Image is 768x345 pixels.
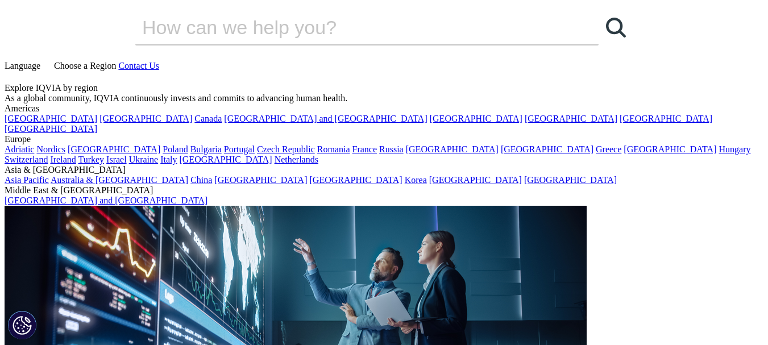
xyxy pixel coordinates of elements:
[5,175,49,185] a: Asia Pacific
[99,114,192,123] a: [GEOGRAPHIC_DATA]
[406,144,499,154] a: [GEOGRAPHIC_DATA]
[224,144,255,154] a: Portugal
[624,144,716,154] a: [GEOGRAPHIC_DATA]
[5,61,40,70] span: Language
[5,155,48,164] a: Switzerland
[106,155,127,164] a: Israel
[379,144,404,154] a: Russia
[5,83,763,93] div: Explore IQVIA by region
[135,10,566,44] input: Search
[599,10,633,44] a: Search
[5,103,763,114] div: Americas
[257,144,315,154] a: Czech Republic
[405,175,427,185] a: Korea
[36,144,65,154] a: Nordics
[430,114,522,123] a: [GEOGRAPHIC_DATA]
[524,175,617,185] a: [GEOGRAPHIC_DATA]
[501,144,593,154] a: [GEOGRAPHIC_DATA]
[5,185,763,196] div: Middle East & [GEOGRAPHIC_DATA]
[5,144,34,154] a: Adriatic
[275,155,318,164] a: Netherlands
[5,196,207,205] a: [GEOGRAPHIC_DATA] and [GEOGRAPHIC_DATA]
[606,18,626,38] svg: Search
[190,175,212,185] a: China
[352,144,377,154] a: France
[118,61,159,70] a: Contact Us
[160,155,177,164] a: Italy
[596,144,621,154] a: Greece
[190,144,222,154] a: Bulgaria
[317,144,350,154] a: Romania
[214,175,307,185] a: [GEOGRAPHIC_DATA]
[5,165,763,175] div: Asia & [GEOGRAPHIC_DATA]
[78,155,104,164] a: Turkey
[719,144,750,154] a: Hungary
[8,311,36,339] button: Cookies Settings
[179,155,272,164] a: [GEOGRAPHIC_DATA]
[194,114,222,123] a: Canada
[129,155,159,164] a: Ukraine
[54,61,116,70] span: Choose a Region
[68,144,160,154] a: [GEOGRAPHIC_DATA]
[310,175,402,185] a: [GEOGRAPHIC_DATA]
[51,175,188,185] a: Australia & [GEOGRAPHIC_DATA]
[525,114,617,123] a: [GEOGRAPHIC_DATA]
[429,175,522,185] a: [GEOGRAPHIC_DATA]
[224,114,427,123] a: [GEOGRAPHIC_DATA] and [GEOGRAPHIC_DATA]
[5,93,763,103] div: As a global community, IQVIA continuously invests and commits to advancing human health.
[5,124,97,134] a: [GEOGRAPHIC_DATA]
[50,155,76,164] a: Ireland
[5,114,97,123] a: [GEOGRAPHIC_DATA]
[5,134,763,144] div: Europe
[620,114,712,123] a: [GEOGRAPHIC_DATA]
[163,144,188,154] a: Poland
